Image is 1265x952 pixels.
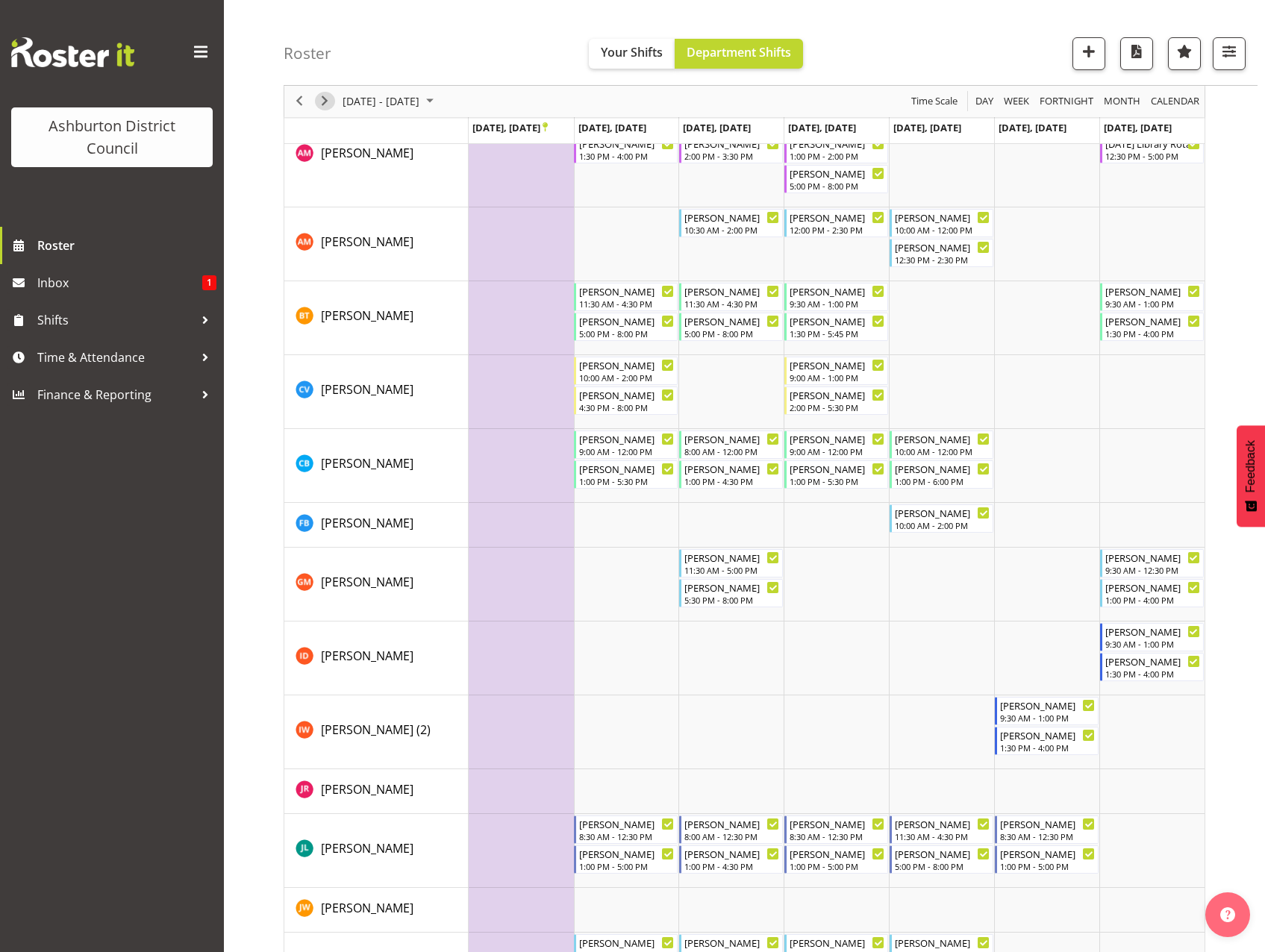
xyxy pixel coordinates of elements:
[1002,93,1031,111] span: Week
[895,846,990,861] div: [PERSON_NAME]
[684,580,779,595] div: [PERSON_NAME]
[1100,135,1204,163] div: Anna Mattson"s event - Sunday Library Rotation Begin From Sunday, November 2, 2025 at 12:30:00 PM...
[579,150,674,162] div: 1:30 PM - 4:00 PM
[784,815,888,844] div: Jay Ladhu"s event - Jay Ladhu Begin From Thursday, October 30, 2025 at 8:30:00 AM GMT+13:00 Ends ...
[321,307,413,324] span: [PERSON_NAME]
[675,39,803,69] button: Department Shifts
[1149,93,1202,111] button: Month
[26,115,198,160] div: Ashburton District Council
[337,86,443,117] div: Oct 27 - Nov 02, 2025
[1037,93,1096,111] button: Fortnight
[321,307,413,325] a: [PERSON_NAME]
[890,815,993,844] div: Jay Ladhu"s event - Jay Ladhu Begin From Friday, October 31, 2025 at 11:30:00 AM GMT+13:00 Ends A...
[1002,93,1032,111] button: Timeline Week
[579,846,674,861] div: [PERSON_NAME]
[909,93,961,111] button: Time Scale
[995,845,1099,874] div: Jay Ladhu"s event - Jay Ladhu Begin From Saturday, November 1, 2025 at 1:00:00 PM GMT+13:00 Ends ...
[579,372,674,383] div: 10:00 AM - 2:00 PM
[579,313,674,328] div: [PERSON_NAME]
[321,839,413,857] a: [PERSON_NAME]
[684,860,779,872] div: 1:00 PM - 4:30 PM
[790,298,884,310] div: 9:30 AM - 1:00 PM
[1213,37,1246,70] button: Filter Shifts
[321,721,431,738] span: [PERSON_NAME] (2)
[341,93,421,111] span: [DATE] - [DATE]
[684,846,779,861] div: [PERSON_NAME]
[1000,698,1095,713] div: [PERSON_NAME]
[321,781,413,798] span: [PERSON_NAME]
[1244,440,1258,492] span: Feedback
[684,475,779,487] div: 1:00 PM - 4:30 PM
[574,357,678,385] div: Carla Verberne"s event - Carla Verberne Begin From Tuesday, October 28, 2025 at 10:00:00 AM GMT+1...
[312,86,337,117] div: next period
[790,372,884,383] div: 9:00 AM - 1:00 PM
[321,647,413,665] a: [PERSON_NAME]
[893,121,961,134] span: [DATE], [DATE]
[784,209,888,237] div: Anthea Moore"s event - Anthea Moore Begin From Thursday, October 30, 2025 at 12:00:00 PM GMT+13:0...
[684,313,779,328] div: [PERSON_NAME]
[790,313,884,328] div: [PERSON_NAME]
[1168,37,1201,70] button: Highlight an important date within the roster.
[284,45,331,62] h4: Roster
[1105,313,1200,328] div: [PERSON_NAME]
[684,830,779,842] div: 8:00 AM - 12:30 PM
[684,150,779,162] div: 2:00 PM - 3:30 PM
[321,574,413,590] span: [PERSON_NAME]
[784,357,888,385] div: Carla Verberne"s event - Carla Verberne Begin From Thursday, October 30, 2025 at 9:00:00 AM GMT+1...
[784,135,888,163] div: Anna Mattson"s event - Anna Mattson Begin From Thursday, October 30, 2025 at 1:00:00 PM GMT+13:00...
[684,284,779,298] div: [PERSON_NAME]
[579,475,674,487] div: 1:00 PM - 5:30 PM
[1105,668,1200,680] div: 1:30 PM - 4:00 PM
[895,254,990,266] div: 12:30 PM - 2:30 PM
[37,309,194,331] span: Shifts
[790,180,884,192] div: 5:00 PM - 8:00 PM
[679,815,783,844] div: Jay Ladhu"s event - Jay Ladhu Begin From Wednesday, October 29, 2025 at 8:00:00 AM GMT+13:00 Ends...
[1105,594,1200,606] div: 1:00 PM - 4:00 PM
[895,816,990,831] div: [PERSON_NAME]
[684,564,779,576] div: 11:30 AM - 5:00 PM
[284,104,469,207] td: Anna Mattson resource
[790,860,884,872] div: 1:00 PM - 5:00 PM
[790,357,884,372] div: [PERSON_NAME]
[790,830,884,842] div: 8:30 AM - 12:30 PM
[321,144,413,162] a: [PERSON_NAME]
[788,121,856,134] span: [DATE], [DATE]
[1000,742,1095,754] div: 1:30 PM - 4:00 PM
[321,573,413,591] a: [PERSON_NAME]
[601,44,663,60] span: Your Shifts
[910,93,959,111] span: Time Scale
[684,431,779,446] div: [PERSON_NAME]
[790,166,884,181] div: [PERSON_NAME]
[579,328,674,339] div: 5:00 PM - 8:00 PM
[579,830,674,842] div: 8:30 AM - 12:30 PM
[790,816,884,831] div: [PERSON_NAME]
[321,900,413,916] span: [PERSON_NAME]
[890,845,993,874] div: Jay Ladhu"s event - Jay Ladhu Begin From Friday, October 31, 2025 at 5:00:00 PM GMT+13:00 Ends At...
[579,445,674,457] div: 9:00 AM - 12:00 PM
[1105,328,1200,339] div: 1:30 PM - 4:00 PM
[321,233,413,251] a: [PERSON_NAME]
[284,207,469,281] td: Anthea Moore resource
[1102,93,1142,111] span: Month
[574,460,678,489] div: Celeste Bennett"s event - Celeste Bennett Begin From Tuesday, October 28, 2025 at 1:00:00 PM GMT+...
[321,514,413,532] a: [PERSON_NAME]
[890,460,993,489] div: Celeste Bennett"s event - Celeste Bennett Begin From Friday, October 31, 2025 at 1:00:00 PM GMT+1...
[684,210,779,225] div: [PERSON_NAME]
[684,328,779,339] div: 5:00 PM - 8:00 PM
[790,210,884,225] div: [PERSON_NAME]
[284,281,469,355] td: Ben Tomassetti resource
[974,93,995,111] span: Day
[574,845,678,874] div: Jay Ladhu"s event - Jay Ladhu Begin From Tuesday, October 28, 2025 at 1:00:00 PM GMT+13:00 Ends A...
[790,387,884,402] div: [PERSON_NAME]
[579,387,674,402] div: [PERSON_NAME]
[574,815,678,844] div: Jay Ladhu"s event - Jay Ladhu Begin From Tuesday, October 28, 2025 at 8:30:00 AM GMT+13:00 Ends A...
[784,165,888,193] div: Anna Mattson"s event - Anna Mattson Begin From Thursday, October 30, 2025 at 5:00:00 PM GMT+13:00...
[1072,37,1105,70] button: Add a new shift
[784,313,888,341] div: Ben Tomassetti"s event - Ben Tomassetti Begin From Thursday, October 30, 2025 at 1:30:00 PM GMT+1...
[784,845,888,874] div: Jay Ladhu"s event - Jay Ladhu Begin From Thursday, October 30, 2025 at 1:00:00 PM GMT+13:00 Ends ...
[890,209,993,237] div: Anthea Moore"s event - Anthea Moore Begin From Friday, October 31, 2025 at 10:00:00 AM GMT+13:00 ...
[1100,623,1204,651] div: Isaac Dunne"s event - Isaac Dunne Begin From Sunday, November 2, 2025 at 9:30:00 AM GMT+13:00 End...
[340,93,440,111] button: November 2025
[1105,550,1200,565] div: [PERSON_NAME]
[284,769,469,814] td: Jane Riach resource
